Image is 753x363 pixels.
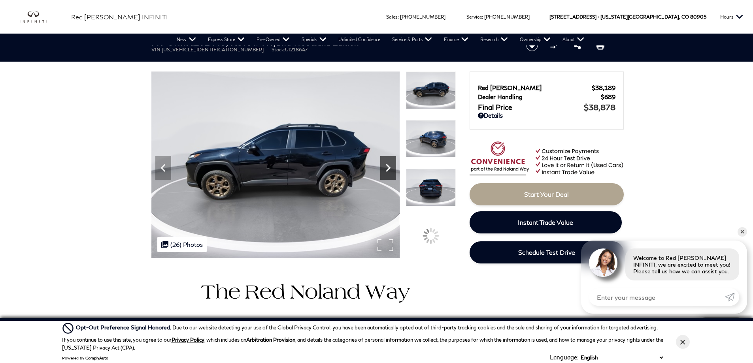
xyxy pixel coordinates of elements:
h1: 2024 Toyota RAV4 Hybrid Woodland Edition [151,38,513,47]
span: Sales [386,14,398,20]
span: Instant Trade Value [518,218,573,226]
span: : [398,14,399,20]
a: infiniti [20,11,59,23]
a: Red [PERSON_NAME] $38,189 [478,84,615,91]
div: Next [380,156,396,180]
button: Compare Vehicle [549,39,561,51]
div: Powered by [62,355,108,360]
span: [US_VEHICLE_IDENTIFICATION_NUMBER] [162,47,264,53]
span: $38,189 [592,84,615,91]
a: Research [474,34,514,45]
a: Express Store [202,34,251,45]
div: Language: [550,354,579,360]
a: Instant Trade Value [470,211,622,233]
img: INFINITI [20,11,59,23]
span: Final Price [478,103,584,111]
span: VIN: [151,47,162,53]
span: Opt-Out Preference Signal Honored . [76,324,172,331]
a: About [557,34,590,45]
img: Used 2024 Midnight Black Metallic Toyota Woodland Edition image 6 [406,120,456,158]
span: Dealer Handling [478,93,601,100]
span: $38,878 [584,102,615,112]
a: Live Chat [696,318,747,337]
img: Used 2024 Midnight Black Metallic Toyota Woodland Edition image 5 [151,71,400,258]
div: Due to our website detecting your use of the Global Privacy Control, you have been automatically ... [76,323,658,332]
a: Final Price $38,878 [478,102,615,112]
a: Ownership [514,34,557,45]
a: ComplyAuto [85,355,108,360]
input: Enter your message [589,288,725,306]
p: If you continue to use this site, you agree to our , which includes an , and details the categori... [62,337,663,351]
a: Specials [296,34,332,45]
select: Language Select [579,354,665,361]
span: Red [PERSON_NAME] INFINITI [71,13,168,21]
img: Agent profile photo [589,248,617,277]
a: Service & Parts [386,34,438,45]
a: [STREET_ADDRESS] • [US_STATE][GEOGRAPHIC_DATA], CO 80905 [549,14,706,20]
span: Red [PERSON_NAME] [478,84,592,91]
a: Privacy Policy [172,337,204,343]
span: $689 [601,93,615,100]
span: Schedule Test Drive [518,248,575,256]
div: Previous [155,156,171,180]
div: (26) Photos [157,237,207,252]
span: : [482,14,483,20]
a: [PHONE_NUMBER] [400,14,445,20]
a: [PHONE_NUMBER] [484,14,530,20]
a: Red [PERSON_NAME] INFINITI [71,12,168,22]
span: Stock: [272,47,285,53]
a: Finance [438,34,474,45]
strong: Arbitration Provision [246,337,295,343]
a: Details [478,112,615,119]
button: Close Button [676,335,690,349]
a: Pre-Owned [251,34,296,45]
a: Submit [725,288,739,306]
img: Used 2024 Midnight Black Metallic Toyota Woodland Edition image 5 [406,71,456,109]
span: Service [466,14,482,20]
a: Unlimited Confidence [332,34,386,45]
a: Start Your Deal [470,183,624,205]
div: Welcome to Red [PERSON_NAME] INFINITI, we are excited to meet you! Please tell us how we can assi... [625,248,739,280]
img: Used 2024 Midnight Black Metallic Toyota Woodland Edition image 7 [406,169,456,206]
a: Schedule Test Drive [470,241,624,263]
nav: Main Navigation [171,34,590,45]
span: Start Your Deal [524,190,569,198]
a: New [171,34,202,45]
a: Dealer Handling $689 [478,93,615,100]
span: UI218647 [285,47,308,53]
